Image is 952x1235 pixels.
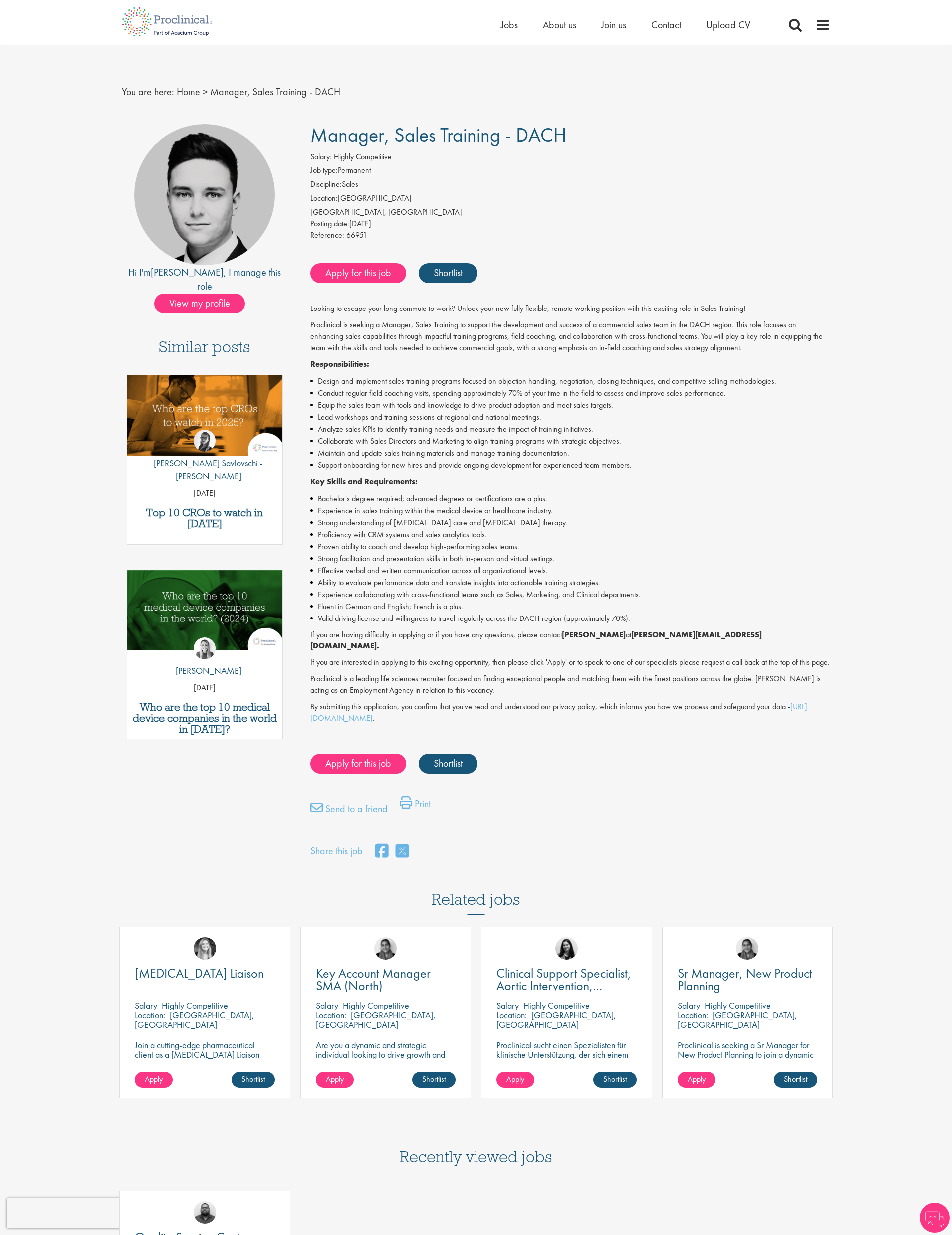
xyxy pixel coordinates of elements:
a: Shortlist [593,1072,637,1088]
div: [GEOGRAPHIC_DATA], [GEOGRAPHIC_DATA] [310,207,831,218]
li: Design and implement sales training programs focused on objection handling, negotiation, closing ... [310,375,831,387]
li: Permanent [310,165,831,179]
img: Top 10 CROs 2025 | Proclinical [127,375,282,456]
span: Salary [496,1000,519,1011]
span: Salary [316,1000,338,1011]
li: Strong understanding of [MEDICAL_DATA] care and [MEDICAL_DATA] therapy. [310,517,831,529]
h3: Similar posts [159,338,250,362]
a: Contact [651,18,681,31]
a: Clinical Support Specialist, Aortic Intervention, Vascular [496,967,637,992]
a: Shortlist [232,1072,275,1088]
label: Share this job [310,844,363,858]
label: Job type: [310,165,338,176]
a: Apply for this job [310,263,406,283]
span: Key Account Manager SMA (North) [316,965,431,994]
a: Who are the top 10 medical device companies in the world in [DATE]? [132,702,277,735]
li: Conduct regular field coaching visits, spending approximately 70% of your time in the field to as... [310,387,831,399]
span: Apply [326,1074,344,1084]
img: Chatbot [920,1203,950,1233]
a: Apply for this job [310,754,406,774]
span: About us [543,18,576,31]
img: Anjali Parbhu [736,937,758,960]
img: Ashley Bennett [194,1201,216,1224]
img: Indre Stankeviciute [555,937,578,960]
span: > [203,85,208,98]
a: Jobs [501,18,518,31]
p: Highly Competitive [705,1000,771,1011]
a: Link to a post [127,570,282,658]
span: View my profile [154,294,245,313]
a: Send to a friend [310,801,388,821]
p: If you are having difficulty in applying or if you have any questions, please contact at [310,629,831,652]
label: Salary: [310,151,332,163]
p: Proclinical is a leading life sciences recruiter focused on finding exceptional people and matchi... [310,673,831,696]
img: imeage of recruiter Connor Lynes [134,124,275,265]
img: Top 10 Medical Device Companies 2024 [127,570,282,650]
p: [DATE] [127,682,282,694]
strong: Key Skills and Requirements: [310,476,418,487]
span: Sr Manager, New Product Planning [678,965,812,994]
p: Proclinical is seeking a Sr Manager for New Product Planning to join a dynamic team on a permanen... [678,1040,818,1069]
p: [PERSON_NAME] Savlovschi - [PERSON_NAME] [127,457,282,482]
a: Apply [316,1072,354,1088]
a: [PERSON_NAME] [151,266,224,279]
a: [URL][DOMAIN_NAME] [310,701,807,723]
li: Effective verbal and written communication across all organizational levels. [310,565,831,577]
a: Shortlist [774,1072,817,1088]
span: Salary [678,1000,700,1011]
strong: [PERSON_NAME] [562,629,626,640]
p: [GEOGRAPHIC_DATA], [GEOGRAPHIC_DATA] [135,1009,254,1030]
li: [GEOGRAPHIC_DATA] [310,193,831,207]
li: Experience in sales training within the medical device or healthcare industry. [310,505,831,517]
span: Salary [135,1000,157,1011]
li: Experience collaborating with cross-functional teams such as Sales, Marketing, and Clinical depar... [310,589,831,601]
a: Upload CV [706,18,750,31]
span: Location: [678,1009,708,1021]
span: Highly Competitive [334,151,392,162]
a: Apply [496,1072,534,1088]
span: Apply [506,1074,524,1084]
span: Location: [135,1009,165,1021]
li: Lead workshops and training sessions at regional and national meetings. [310,411,831,423]
p: Proclinical is seeking a Manager, Sales Training to support the development and success of a comm... [310,319,831,354]
p: Are you a dynamic and strategic individual looking to drive growth and build lasting partnerships... [316,1040,456,1078]
a: Shortlist [419,263,477,283]
label: Reference: [310,230,344,241]
span: Clinical Support Specialist, Aortic Intervention, Vascular [496,965,631,1007]
h3: Recently viewed jobs [400,1123,552,1172]
strong: Responsibilities: [310,359,369,369]
p: [GEOGRAPHIC_DATA], [GEOGRAPHIC_DATA] [678,1009,797,1030]
a: Hannah Burke [PERSON_NAME] [168,637,241,682]
li: Strong facilitation and presentation skills in both in-person and virtual settings. [310,553,831,565]
p: [GEOGRAPHIC_DATA], [GEOGRAPHIC_DATA] [496,1009,616,1030]
span: Manager, Sales Training - DACH [210,85,340,98]
p: [GEOGRAPHIC_DATA], [GEOGRAPHIC_DATA] [316,1009,436,1030]
a: Theodora Savlovschi - Wicks [PERSON_NAME] Savlovschi - [PERSON_NAME] [127,430,282,487]
p: Highly Competitive [523,1000,590,1011]
li: Proficiency with CRM systems and sales analytics tools. [310,529,831,541]
a: Shortlist [419,754,477,774]
a: share on facebook [375,841,388,862]
a: breadcrumb link [177,85,200,98]
span: Manager, Sales Training - DACH [310,122,566,148]
span: 66951 [346,230,367,240]
li: Ability to evaluate performance data and translate insights into actionable training strategies. [310,577,831,589]
a: Apply [678,1072,715,1088]
div: [DATE] [310,218,831,230]
span: You are here: [122,85,174,98]
img: Hannah Burke [194,637,216,659]
img: Manon Fuller [194,937,216,960]
a: Top 10 CROs to watch in [DATE] [132,507,277,529]
strong: [PERSON_NAME][EMAIL_ADDRESS][DOMAIN_NAME]. [310,629,762,651]
div: Hi I'm , I manage this role [122,265,288,294]
a: Key Account Manager SMA (North) [316,967,456,992]
li: Maintain and update sales training materials and manage training documentation. [310,447,831,459]
p: Looking to escape your long commute to work? Unlock your new fully flexible, remote working posit... [310,303,831,314]
span: Apply [688,1074,706,1084]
